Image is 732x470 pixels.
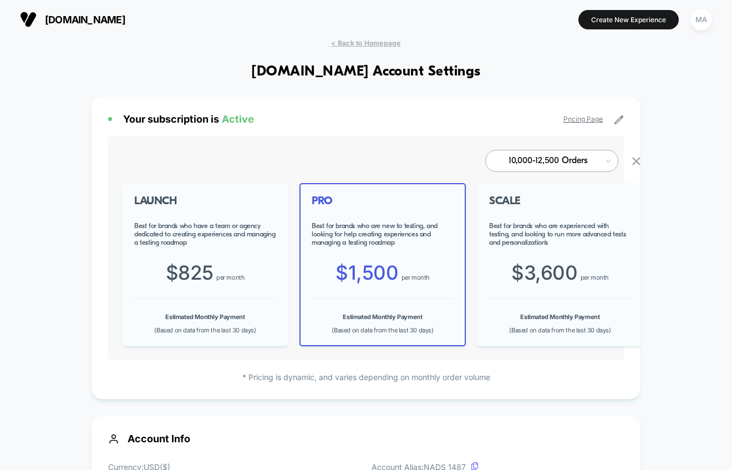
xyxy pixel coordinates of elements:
a: Pricing Page [563,115,603,123]
b: Estimated Monthly Payment [165,313,245,321]
span: (Based on data from the last 30 days) [332,326,433,334]
span: $ 1,500 [335,261,399,284]
span: SCALE [489,195,631,208]
div: 10,000-12,500 Orders [498,156,598,166]
button: MA [687,8,715,31]
span: Active [222,113,254,125]
span: (Based on data from the last 30 days) [154,326,256,334]
span: Best for brands who are experienced with testing, and looking to run more advanced tests and pers... [489,222,631,247]
span: PRO [312,195,454,208]
span: Best for brands who are new to testing, and looking for help creating experiences and managing a ... [312,222,454,247]
span: Best for brands who have a team or agency dedicated to creating experiences and managing a testin... [134,222,276,247]
p: * Pricing is dynamic, and varies depending on monthly order volume [108,371,624,383]
span: (Based on data from the last 30 days) [509,326,611,334]
span: [DOMAIN_NAME] [45,14,125,26]
span: < Back to Homepage [331,39,400,47]
span: $ 3,600 [511,261,578,284]
img: Visually logo [20,11,37,28]
div: MA [690,9,712,31]
b: Estimated Monthly Payment [520,313,599,321]
button: Create New Experience [578,10,679,29]
span: per month [401,274,430,281]
span: LAUNCH [134,195,276,208]
h1: [DOMAIN_NAME] Account Settings [251,64,480,80]
button: [DOMAIN_NAME] [17,11,129,28]
span: $ 825 [166,261,213,284]
span: Account Info [108,433,624,444]
span: per month [581,274,609,281]
span: Your subscription is [123,113,254,125]
b: Estimated Monthly Payment [343,313,422,321]
span: per month [216,274,245,281]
